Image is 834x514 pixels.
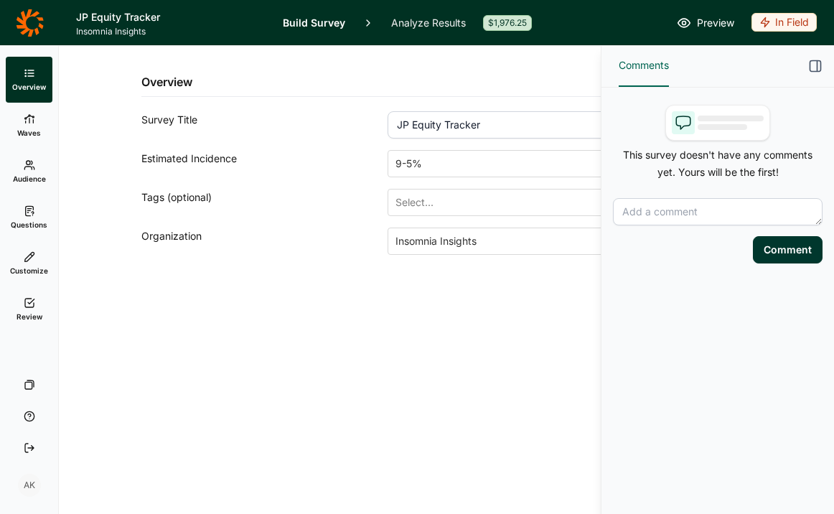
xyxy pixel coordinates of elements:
span: Review [17,312,42,322]
a: Audience [6,149,52,195]
span: Insomnia Insights [76,26,266,37]
input: ex: Package testing study [388,111,716,139]
a: Overview [6,57,52,103]
button: Comments [619,45,669,87]
div: Tags (optional) [141,189,388,216]
h2: Overview [141,73,192,90]
span: Customize [10,266,48,276]
span: Comments [619,57,669,74]
button: In Field [751,13,817,33]
div: Estimated Incidence [141,150,388,177]
div: $1,976.25 [483,15,532,31]
div: Survey Title [141,111,388,139]
a: Review [6,286,52,332]
a: Customize [6,240,52,286]
span: Overview [12,82,46,92]
div: AK [18,474,41,497]
div: In Field [751,13,817,32]
span: Audience [13,174,46,184]
span: Preview [697,14,734,32]
span: Questions [11,220,47,230]
a: Questions [6,195,52,240]
span: Waves [17,128,41,138]
h1: JP Equity Tracker [76,9,266,26]
p: This survey doesn't have any comments yet. Yours will be the first! [613,146,823,181]
a: Preview [677,14,734,32]
div: Organization [141,228,388,255]
a: Waves [6,103,52,149]
button: Comment [753,236,823,263]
